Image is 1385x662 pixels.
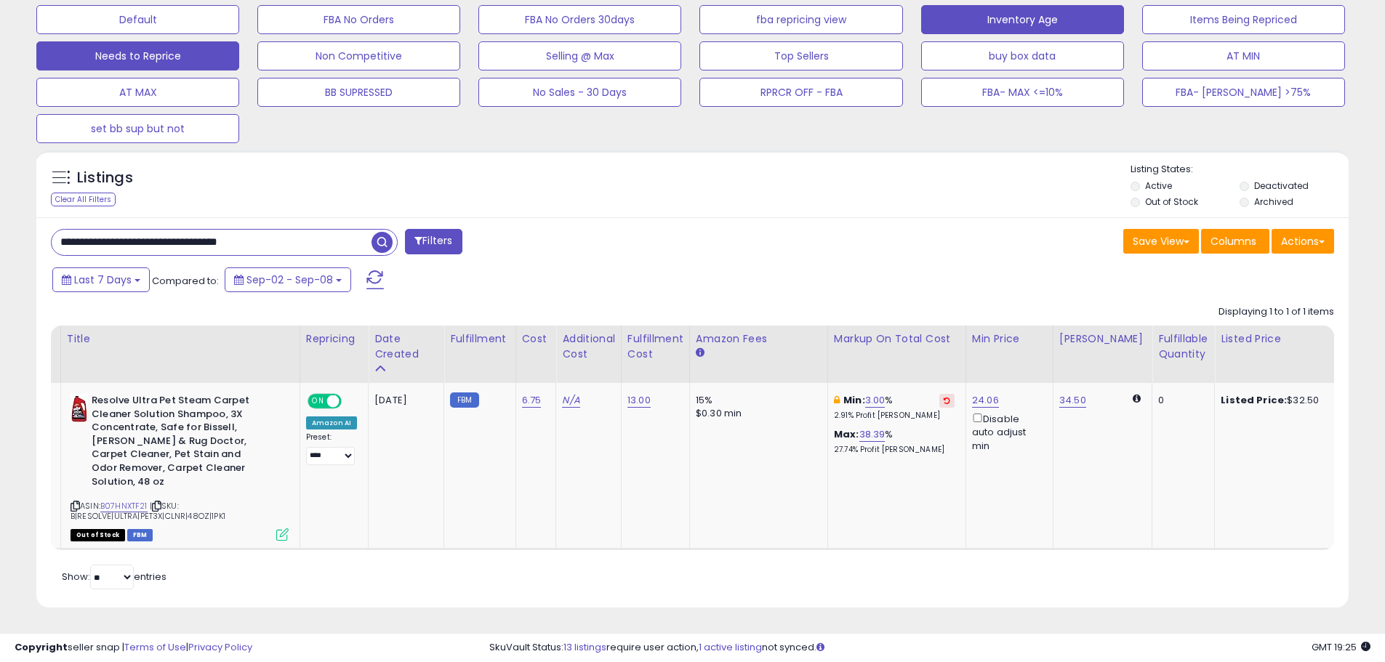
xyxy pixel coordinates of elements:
[92,394,268,492] b: Resolve Ultra Pet Steam Carpet Cleaner Solution Shampoo, 3X Concentrate, Safe for Bissell, [PERSO...
[522,331,550,347] div: Cost
[972,331,1047,347] div: Min Price
[246,273,333,287] span: Sep-02 - Sep-08
[36,41,239,70] button: Needs to Reprice
[1254,195,1293,208] label: Archived
[450,331,509,347] div: Fulfillment
[921,78,1124,107] button: FBA- MAX <=10%
[699,5,902,34] button: fba repricing view
[26,331,55,347] div: Note
[859,427,886,442] a: 38.39
[450,392,478,408] small: FBM
[1312,640,1370,654] span: 2025-09-16 19:25 GMT
[152,274,219,288] span: Compared to:
[696,407,816,420] div: $0.30 min
[1219,305,1334,319] div: Displaying 1 to 1 of 1 items
[1142,5,1345,34] button: Items Being Repriced
[71,394,289,539] div: ASIN:
[1221,393,1287,407] b: Listed Price:
[405,229,462,254] button: Filters
[489,641,1370,655] div: SkuVault Status: require user action, not synced.
[71,529,125,541] span: All listings that are currently out of stock and unavailable for purchase on Amazon
[1221,331,1346,347] div: Listed Price
[696,394,816,407] div: 15%
[478,5,681,34] button: FBA No Orders 30days
[562,393,579,408] a: N/A
[562,331,615,362] div: Additional Cost
[834,411,955,421] p: 2.91% Profit [PERSON_NAME]
[827,326,966,383] th: The percentage added to the cost of goods (COGS) that forms the calculator for Min & Max prices.
[478,41,681,70] button: Selling @ Max
[1254,179,1309,192] label: Deactivated
[834,428,955,455] div: %
[124,640,186,654] a: Terms of Use
[71,500,225,522] span: | SKU: B|RESOLVE|ULTRA|PET3X|CLNR|48OZ|1PK1
[15,640,68,654] strong: Copyright
[1142,78,1345,107] button: FBA- [PERSON_NAME] >75%
[972,393,999,408] a: 24.06
[306,432,357,465] div: Preset:
[699,640,762,654] a: 1 active listing
[1145,195,1198,208] label: Out of Stock
[563,640,606,654] a: 13 listings
[834,427,859,441] b: Max:
[843,393,865,407] b: Min:
[1145,179,1172,192] label: Active
[522,393,542,408] a: 6.75
[127,529,153,541] span: FBM
[1142,41,1345,70] button: AT MIN
[1158,331,1208,362] div: Fulfillable Quantity
[834,445,955,455] p: 27.74% Profit [PERSON_NAME]
[921,5,1124,34] button: Inventory Age
[834,394,955,421] div: %
[696,331,822,347] div: Amazon Fees
[699,41,902,70] button: Top Sellers
[67,331,294,347] div: Title
[1201,229,1269,254] button: Columns
[1221,394,1341,407] div: $32.50
[972,411,1042,453] div: Disable auto adjust min
[306,331,362,347] div: Repricing
[257,41,460,70] button: Non Competitive
[100,500,148,512] a: B07HNXTF21
[62,570,166,584] span: Show: entries
[71,394,88,423] img: 419mUwc6u-L._SL40_.jpg
[1272,229,1334,254] button: Actions
[1131,163,1349,177] p: Listing States:
[865,393,886,408] a: 3.00
[225,267,351,292] button: Sep-02 - Sep-08
[627,393,651,408] a: 13.00
[340,395,363,408] span: OFF
[309,395,327,408] span: ON
[921,41,1124,70] button: buy box data
[1059,393,1086,408] a: 34.50
[77,168,133,188] h5: Listings
[374,394,433,407] div: [DATE]
[74,273,132,287] span: Last 7 Days
[52,267,150,292] button: Last 7 Days
[1158,394,1203,407] div: 0
[1211,234,1256,249] span: Columns
[478,78,681,107] button: No Sales - 30 Days
[696,347,704,360] small: Amazon Fees.
[257,78,460,107] button: BB SUPRESSED
[1059,331,1146,347] div: [PERSON_NAME]
[51,193,116,206] div: Clear All Filters
[36,5,239,34] button: Default
[374,331,438,362] div: Date Created
[36,114,239,143] button: set bb sup but not
[257,5,460,34] button: FBA No Orders
[834,331,960,347] div: Markup on Total Cost
[627,331,683,362] div: Fulfillment Cost
[36,78,239,107] button: AT MAX
[188,640,252,654] a: Privacy Policy
[1123,229,1199,254] button: Save View
[15,641,252,655] div: seller snap | |
[306,416,357,429] div: Amazon AI
[699,78,902,107] button: RPRCR OFF - FBA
